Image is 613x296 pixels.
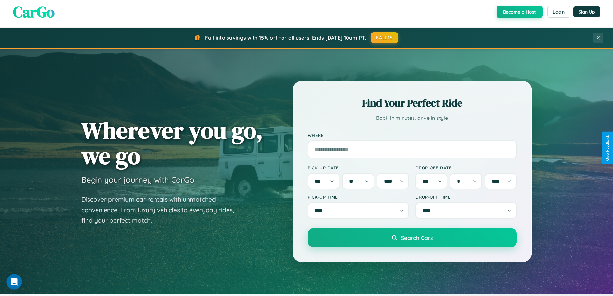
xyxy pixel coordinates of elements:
h1: Wherever you go, we go [81,118,263,168]
label: Where [308,132,517,138]
h3: Begin your journey with CarGo [81,175,194,185]
button: Sign Up [573,6,600,17]
iframe: Intercom live chat [6,274,22,290]
h2: Find Your Perfect Ride [308,96,517,110]
label: Drop-off Date [415,165,517,170]
label: Pick-up Time [308,194,409,200]
span: Fall into savings with 15% off for all users! Ends [DATE] 10am PT. [205,34,366,41]
label: Drop-off Time [415,194,517,200]
span: CarGo [13,1,55,23]
button: FALL15 [371,32,398,43]
p: Discover premium car rentals with unmatched convenience. From luxury vehicles to everyday rides, ... [81,194,242,226]
span: Search Cars [401,234,433,241]
button: Become a Host [497,6,543,18]
div: Give Feedback [605,135,610,161]
p: Book in minutes, drive in style [308,113,517,123]
button: Login [547,6,570,18]
button: Search Cars [308,228,517,247]
label: Pick-up Date [308,165,409,170]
